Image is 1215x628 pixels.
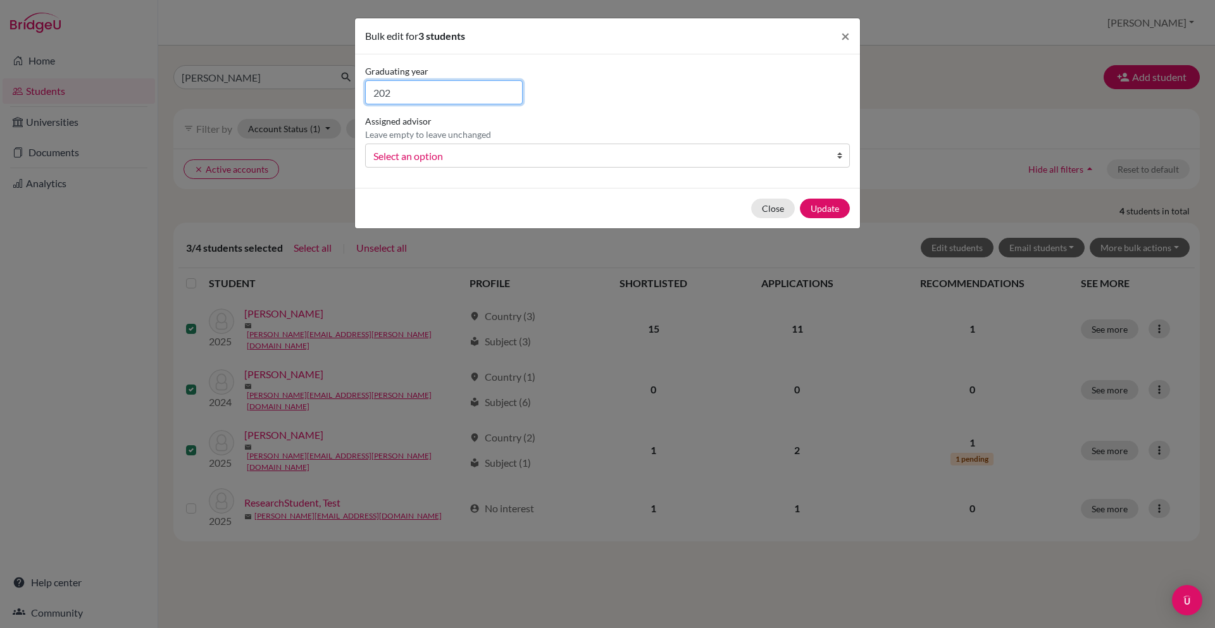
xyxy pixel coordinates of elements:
label: Graduating year [365,65,523,78]
label: Assigned advisor [365,114,491,141]
div: Open Intercom Messenger [1172,585,1202,615]
button: Close [751,199,795,218]
button: Update [800,199,850,218]
button: Close [831,18,860,54]
span: × [841,27,850,45]
span: 3 students [418,30,465,42]
span: Bulk edit for [365,30,418,42]
p: Leave empty to leave unchanged [365,128,491,141]
span: Select an option [373,148,825,164]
